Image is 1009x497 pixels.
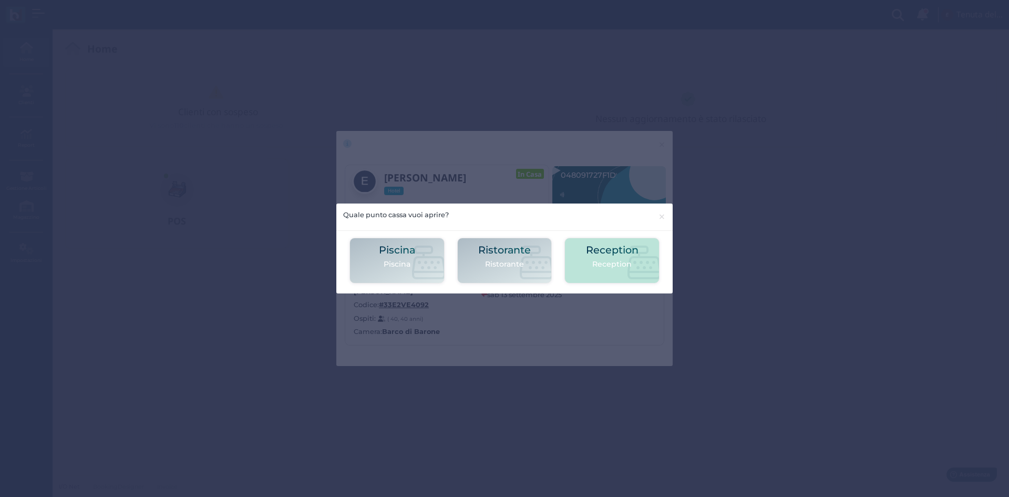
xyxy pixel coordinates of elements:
h2: Reception [586,245,639,256]
h5: Quale punto cassa vuoi aprire? [343,210,449,220]
p: Ristorante [478,259,531,270]
span: × [658,210,666,224]
h2: Piscina [379,245,415,256]
p: Piscina [379,259,415,270]
button: Close [651,204,673,230]
h2: Ristorante [478,245,531,256]
p: Reception [586,259,639,270]
span: Assistenza [31,8,69,16]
